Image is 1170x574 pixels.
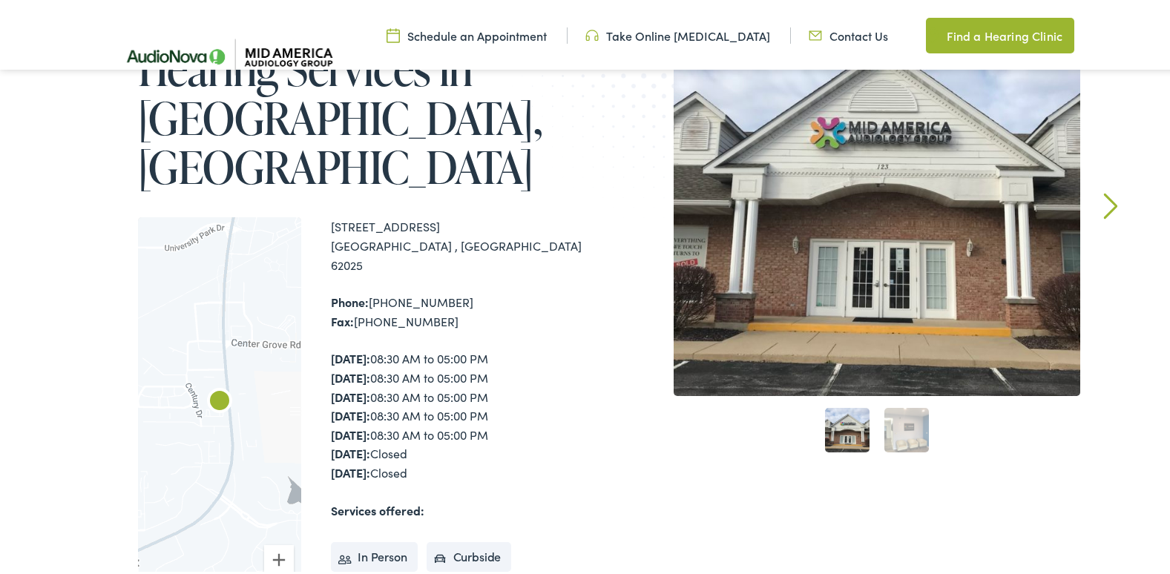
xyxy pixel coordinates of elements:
[387,24,400,41] img: utility icon
[1104,190,1118,217] a: Next
[331,347,370,363] strong: [DATE]:
[331,423,370,440] strong: [DATE]:
[331,290,591,328] div: [PHONE_NUMBER] [PHONE_NUMBER]
[585,24,599,41] img: utility icon
[331,214,591,271] div: [STREET_ADDRESS] [GEOGRAPHIC_DATA] , [GEOGRAPHIC_DATA] 62025
[196,376,243,423] div: AudioNova
[825,405,870,449] a: 1
[138,42,591,188] h1: Hearing Services in [GEOGRAPHIC_DATA], [GEOGRAPHIC_DATA]
[884,405,929,449] a: 2
[809,24,822,41] img: utility icon
[331,310,354,326] strong: Fax:
[331,366,370,383] strong: [DATE]:
[331,499,424,515] strong: Services offered:
[331,539,418,569] li: In Person
[331,386,370,402] strong: [DATE]:
[387,24,547,41] a: Schedule an Appointment
[331,442,370,458] strong: [DATE]:
[809,24,888,41] a: Contact Us
[427,539,512,569] li: Curbside
[926,24,939,42] img: utility icon
[331,404,370,420] strong: [DATE]:
[926,15,1074,50] a: Find a Hearing Clinic
[331,461,370,478] strong: [DATE]:
[331,291,369,307] strong: Phone:
[264,542,294,572] button: Zoom in
[585,24,770,41] a: Take Online [MEDICAL_DATA]
[331,346,591,479] div: 08:30 AM to 05:00 PM 08:30 AM to 05:00 PM 08:30 AM to 05:00 PM 08:30 AM to 05:00 PM 08:30 AM to 0...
